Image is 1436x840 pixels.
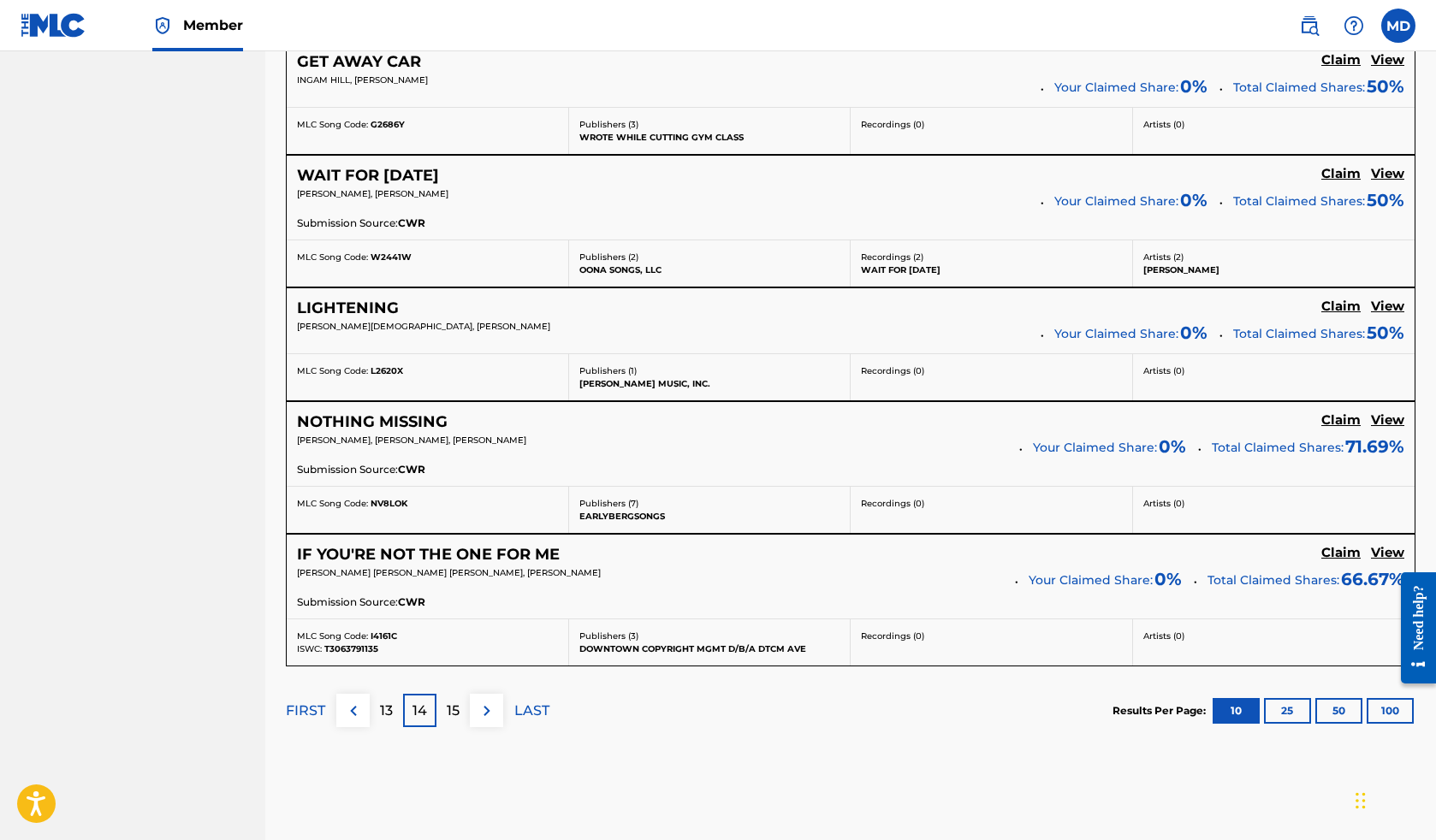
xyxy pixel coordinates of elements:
img: Top Rightsholder [152,15,173,36]
p: [PERSON_NAME] MUSIC, INC. [579,377,840,390]
p: 15 [447,701,460,721]
h5: NOTHING MISSING [297,412,448,432]
span: CWR [398,462,425,477]
p: Recordings ( 0 ) [861,630,1122,642]
p: Artists ( 0 ) [1143,118,1405,131]
div: User Menu [1381,9,1415,43]
p: Artists ( 0 ) [1143,497,1405,510]
span: [PERSON_NAME], [PERSON_NAME], [PERSON_NAME] [297,435,526,446]
span: Your Claimed Share: [1054,79,1178,97]
span: 0 % [1180,320,1208,346]
p: LAST [514,701,549,721]
p: OONA SONGS, LLC [579,263,840,276]
h5: Claim [1321,412,1361,429]
span: Your Claimed Share: [1033,439,1157,457]
h5: Claim [1321,545,1361,561]
span: CWR [398,595,425,610]
span: NV8LOK [371,498,407,509]
span: Your Claimed Share: [1029,571,1153,589]
span: [PERSON_NAME][DEMOGRAPHIC_DATA], [PERSON_NAME] [297,321,550,332]
span: 50 % [1367,74,1404,99]
p: 13 [380,701,393,721]
span: 0 % [1154,566,1182,592]
iframe: Chat Widget [1350,758,1436,840]
img: search [1299,15,1320,36]
span: Your Claimed Share: [1054,192,1178,210]
button: 50 [1315,698,1362,724]
div: Drag [1356,775,1366,826]
span: 0 % [1159,434,1186,459]
span: 50 % [1367,187,1404,213]
span: Total Claimed Shares: [1233,193,1365,209]
p: Recordings ( 0 ) [861,364,1122,377]
p: Results Per Page: [1113,703,1210,719]
h5: Claim [1321,166,1361,182]
span: MLC Song Code: [297,365,368,376]
h5: GET AWAY CAR [297,52,421,72]
h5: Claim [1321,52,1361,68]
p: Artists ( 0 ) [1143,630,1405,642]
h5: View [1371,299,1404,315]
span: Submission Source: [297,595,398,610]
h5: WAIT FOR TOMORROW [297,166,439,186]
span: MLC Song Code: [297,498,368,509]
span: Total Claimed Shares: [1233,80,1365,95]
span: Total Claimed Shares: [1208,572,1339,588]
img: left [343,701,364,721]
button: 10 [1213,698,1260,724]
span: Submission Source: [297,216,398,231]
h5: View [1371,412,1404,429]
span: Total Claimed Shares: [1233,326,1365,341]
p: DOWNTOWN COPYRIGHT MGMT D/B/A DTCM AVE [579,642,840,655]
div: Help [1337,9,1371,43]
span: W2441W [371,251,412,263]
p: Artists ( 2 ) [1143,251,1405,263]
span: MLC Song Code: [297,630,368,642]
button: 25 [1264,698,1311,724]
p: Recordings ( 2 ) [861,251,1122,263]
a: View [1371,299,1404,317]
a: View [1371,412,1404,431]
p: EARLYBERGSONGS [579,510,840,523]
span: Submission Source: [297,462,398,477]
a: View [1371,52,1404,71]
img: help [1344,15,1364,36]
h5: View [1371,166,1404,182]
span: CWR [398,216,425,231]
p: Publishers ( 3 ) [579,118,840,131]
h5: LIGHTENING [297,299,399,318]
p: Recordings ( 0 ) [861,497,1122,510]
span: Total Claimed Shares: [1212,440,1344,455]
span: Your Claimed Share: [1054,325,1178,343]
p: Publishers ( 7 ) [579,497,840,510]
button: 100 [1367,698,1414,724]
span: T3063791135 [324,643,378,654]
span: 0 % [1180,74,1208,99]
iframe: Resource Center [1388,554,1436,701]
span: INGAM HILL, [PERSON_NAME] [297,74,428,86]
a: Public Search [1292,9,1326,43]
span: G2686Y [371,119,405,130]
p: Recordings ( 0 ) [861,118,1122,131]
p: Publishers ( 1 ) [579,364,840,377]
p: WAIT FOR [DATE] [861,263,1122,276]
span: I4161C [371,630,397,642]
p: Publishers ( 3 ) [579,630,840,642]
a: View [1371,166,1404,185]
img: right [477,701,497,721]
span: 71.69 % [1345,434,1404,459]
a: View [1371,545,1404,564]
p: [PERSON_NAME] [1143,263,1405,276]
h5: IF YOU'RE NOT THE ONE FOR ME [297,545,560,565]
h5: View [1371,545,1404,561]
span: Member [183,15,243,35]
span: 66.67 % [1341,566,1404,592]
h5: Claim [1321,299,1361,315]
span: 0 % [1180,187,1208,213]
p: 14 [412,701,427,721]
h5: View [1371,52,1404,68]
span: 50 % [1367,320,1404,346]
